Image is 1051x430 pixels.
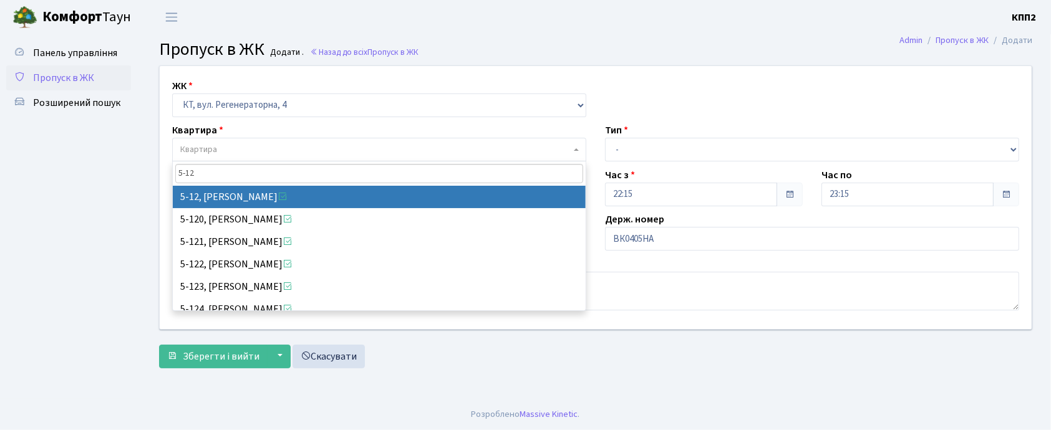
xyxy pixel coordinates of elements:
[989,34,1032,47] li: Додати
[180,143,217,156] span: Квартира
[605,212,664,227] label: Держ. номер
[156,7,187,27] button: Переключити навігацію
[367,46,419,58] span: Пропуск в ЖК
[173,298,586,320] li: 5-124, [PERSON_NAME]
[173,253,586,275] li: 5-122, [PERSON_NAME]
[821,168,852,183] label: Час по
[268,47,304,58] small: Додати .
[6,65,131,90] a: Пропуск в ЖК
[310,46,419,58] a: Назад до всіхПропуск в ЖК
[881,27,1051,54] nav: breadcrumb
[33,71,94,85] span: Пропуск в ЖК
[1012,11,1036,24] b: КПП2
[605,168,635,183] label: Час з
[520,408,578,421] a: Massive Kinetic
[42,7,131,28] span: Таун
[605,227,1019,251] input: АА1234АА
[173,208,586,231] li: 5-120, [PERSON_NAME]
[173,186,586,208] li: 5-12, [PERSON_NAME]
[1012,10,1036,25] a: КПП2
[605,123,628,138] label: Тип
[183,350,259,363] span: Зберегти і вийти
[936,34,989,47] a: Пропуск в ЖК
[472,408,580,421] div: Розроблено .
[33,96,120,110] span: Розширений пошук
[12,5,37,30] img: logo.png
[6,41,131,65] a: Панель управління
[899,34,923,47] a: Admin
[173,275,586,298] li: 5-123, [PERSON_NAME]
[172,79,193,93] label: ЖК
[42,7,102,27] b: Комфорт
[293,345,365,368] a: Скасувати
[159,345,268,368] button: Зберегти і вийти
[6,90,131,115] a: Розширений пошук
[159,37,264,62] span: Пропуск в ЖК
[33,46,117,60] span: Панель управління
[172,123,223,138] label: Квартира
[173,231,586,253] li: 5-121, [PERSON_NAME]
